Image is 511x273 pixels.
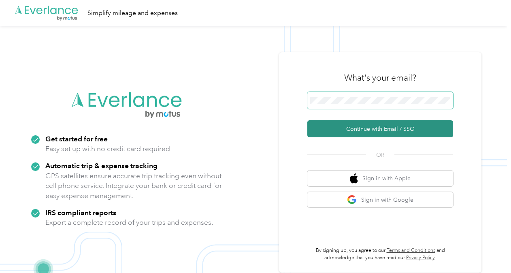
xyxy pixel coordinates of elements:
strong: Automatic trip & expense tracking [45,161,158,170]
strong: Get started for free [45,134,108,143]
p: GPS satellites ensure accurate trip tracking even without cell phone service. Integrate your bank... [45,171,222,201]
h3: What's your email? [344,72,416,83]
p: Easy set up with no credit card required [45,144,170,154]
div: Simplify mileage and expenses [87,8,178,18]
img: apple logo [350,173,358,183]
a: Privacy Policy [406,255,435,261]
a: Terms and Conditions [387,247,435,254]
button: google logoSign in with Google [307,192,453,208]
button: apple logoSign in with Apple [307,171,453,186]
strong: IRS compliant reports [45,208,116,217]
span: OR [366,151,394,159]
p: Export a complete record of your trips and expenses. [45,218,213,228]
img: google logo [347,195,357,205]
p: By signing up, you agree to our and acknowledge that you have read our . [307,247,453,261]
button: Continue with Email / SSO [307,120,453,137]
